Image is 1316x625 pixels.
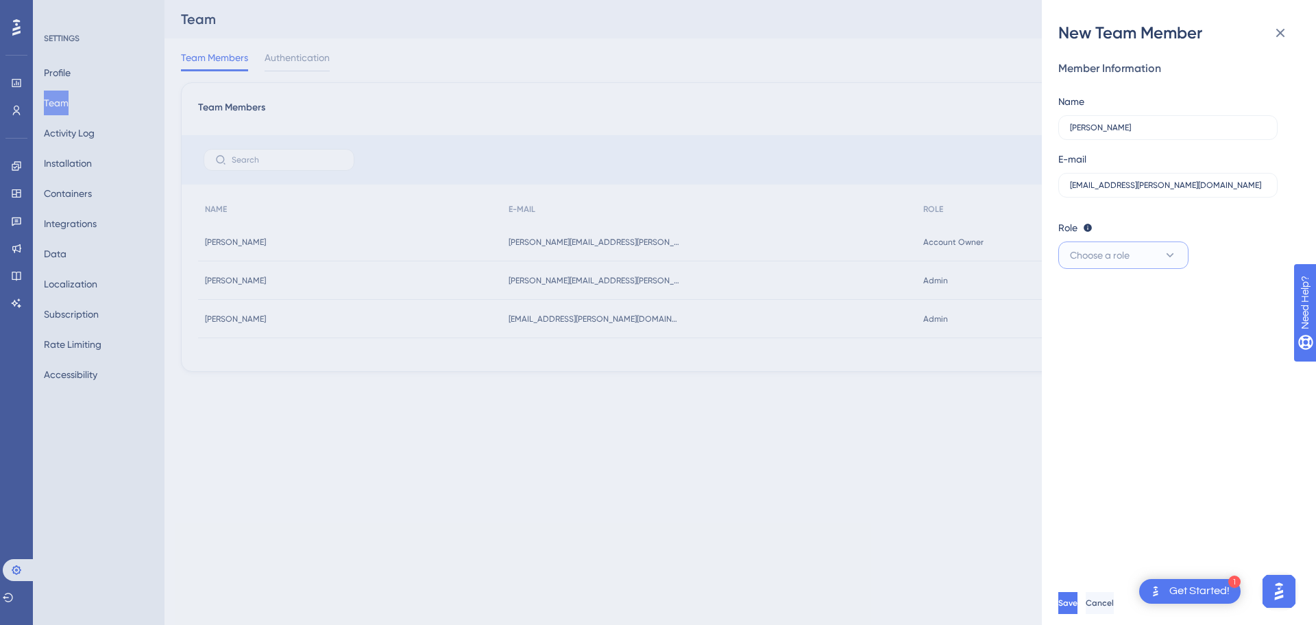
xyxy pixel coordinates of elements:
div: Get Started! [1169,584,1230,599]
span: Cancel [1086,598,1114,609]
div: Member Information [1058,60,1289,77]
input: Name [1070,123,1266,132]
div: New Team Member [1058,22,1300,44]
span: Choose a role [1070,247,1130,263]
div: E-mail [1058,151,1086,167]
button: Cancel [1086,592,1114,614]
button: Save [1058,592,1077,614]
div: Name [1058,93,1084,110]
iframe: UserGuiding AI Assistant Launcher [1258,571,1300,612]
div: Open Get Started! checklist, remaining modules: 1 [1139,579,1241,604]
img: launcher-image-alternative-text [1147,583,1164,600]
input: E-mail [1070,180,1266,190]
button: Choose a role [1058,241,1189,269]
div: 1 [1228,576,1241,588]
span: Need Help? [32,3,86,20]
span: Save [1058,598,1077,609]
span: Role [1058,220,1077,236]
